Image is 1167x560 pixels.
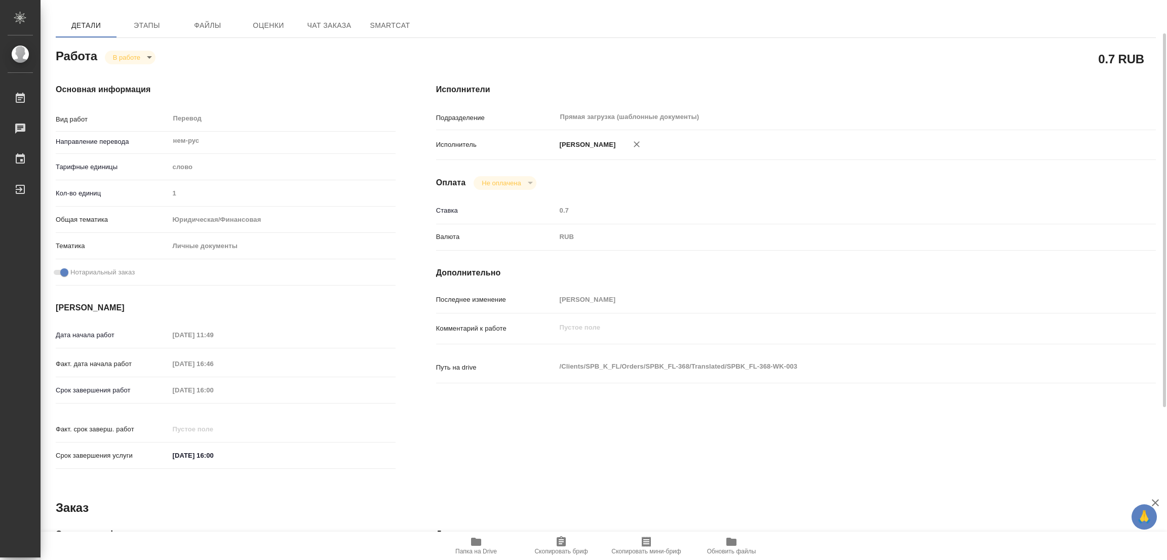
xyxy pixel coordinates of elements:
span: SmartCat [366,19,414,32]
button: Обновить файлы [689,532,774,560]
p: Путь на drive [436,363,556,373]
span: Чат заказа [305,19,354,32]
p: Направление перевода [56,137,169,147]
p: Срок завершения работ [56,385,169,395]
p: Ставка [436,206,556,216]
h4: [PERSON_NAME] [56,302,396,314]
span: Детали [62,19,110,32]
input: Пустое поле [169,186,396,201]
span: Файлы [183,19,232,32]
button: Удалить исполнителя [626,133,648,155]
p: Исполнитель [436,140,556,150]
input: Пустое поле [169,328,258,342]
p: Подразделение [436,113,556,123]
input: Пустое поле [169,383,258,397]
p: Тарифные единицы [56,162,169,172]
h4: Основная информация [56,528,396,540]
h4: Оплата [436,177,466,189]
input: Пустое поле [556,292,1096,307]
div: слово [169,158,396,176]
button: Скопировать мини-бриф [604,532,689,560]
p: Дата начала работ [56,330,169,340]
p: Факт. дата начала работ [56,359,169,369]
span: Нотариальный заказ [70,267,135,277]
h2: Заказ [56,500,89,516]
input: Пустое поле [169,422,258,436]
p: Кол-во единиц [56,188,169,198]
span: Этапы [123,19,171,32]
p: Последнее изменение [436,295,556,305]
input: Пустое поле [169,356,258,371]
span: Скопировать бриф [534,548,588,555]
div: Юридическая/Финансовая [169,211,396,228]
div: RUB [556,228,1096,246]
button: В работе [110,53,143,62]
button: Папка на Drive [434,532,519,560]
p: Общая тематика [56,215,169,225]
h2: Работа [56,46,97,64]
p: Тематика [56,241,169,251]
button: 🙏 [1132,504,1157,530]
span: Обновить файлы [707,548,756,555]
p: Комментарий к работе [436,324,556,334]
h4: Дополнительно [436,528,1156,540]
div: В работе [105,51,155,64]
h4: Исполнители [436,84,1156,96]
p: Факт. срок заверш. работ [56,424,169,434]
p: Валюта [436,232,556,242]
h4: Дополнительно [436,267,1156,279]
span: Оценки [244,19,293,32]
p: [PERSON_NAME] [556,140,616,150]
h2: 0.7 RUB [1098,50,1144,67]
h4: Основная информация [56,84,396,96]
p: Срок завершения услуги [56,451,169,461]
span: Папка на Drive [455,548,497,555]
textarea: /Clients/SPB_K_FL/Orders/SPBK_FL-368/Translated/SPBK_FL-368-WK-003 [556,358,1096,375]
div: Личные документы [169,237,396,255]
button: Не оплачена [479,179,524,187]
input: Пустое поле [556,203,1096,218]
button: Скопировать бриф [519,532,604,560]
p: Вид работ [56,114,169,125]
span: 🙏 [1136,506,1153,528]
div: В работе [474,176,536,190]
input: ✎ Введи что-нибудь [169,448,258,463]
span: Скопировать мини-бриф [611,548,681,555]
